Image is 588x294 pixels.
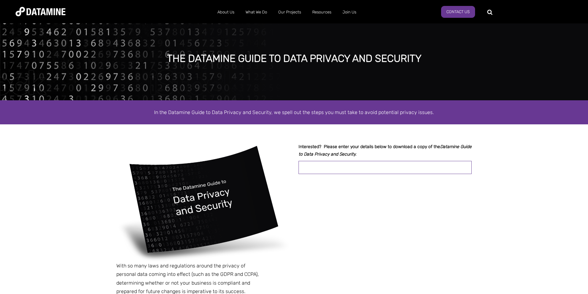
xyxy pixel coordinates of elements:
[299,144,472,157] em: Datamine Guide to Data Privacy and Security.
[240,4,273,20] a: What We Do
[116,143,289,262] img: data-privacy-and-security_mockup
[307,4,337,20] a: Resources
[337,4,362,20] a: Join Us
[67,53,521,64] div: the datamine guide to Data Privacy and Security
[273,4,307,20] a: Our Projects
[16,7,66,16] img: Datamine
[154,109,434,115] span: In the Datamine Guide to Data Privacy and Security, we spell out the steps you must take to avoid...
[299,144,472,157] strong: Interested? Please enter your details below to download a copy of the
[441,6,475,18] a: Contact Us
[212,4,240,20] a: About Us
